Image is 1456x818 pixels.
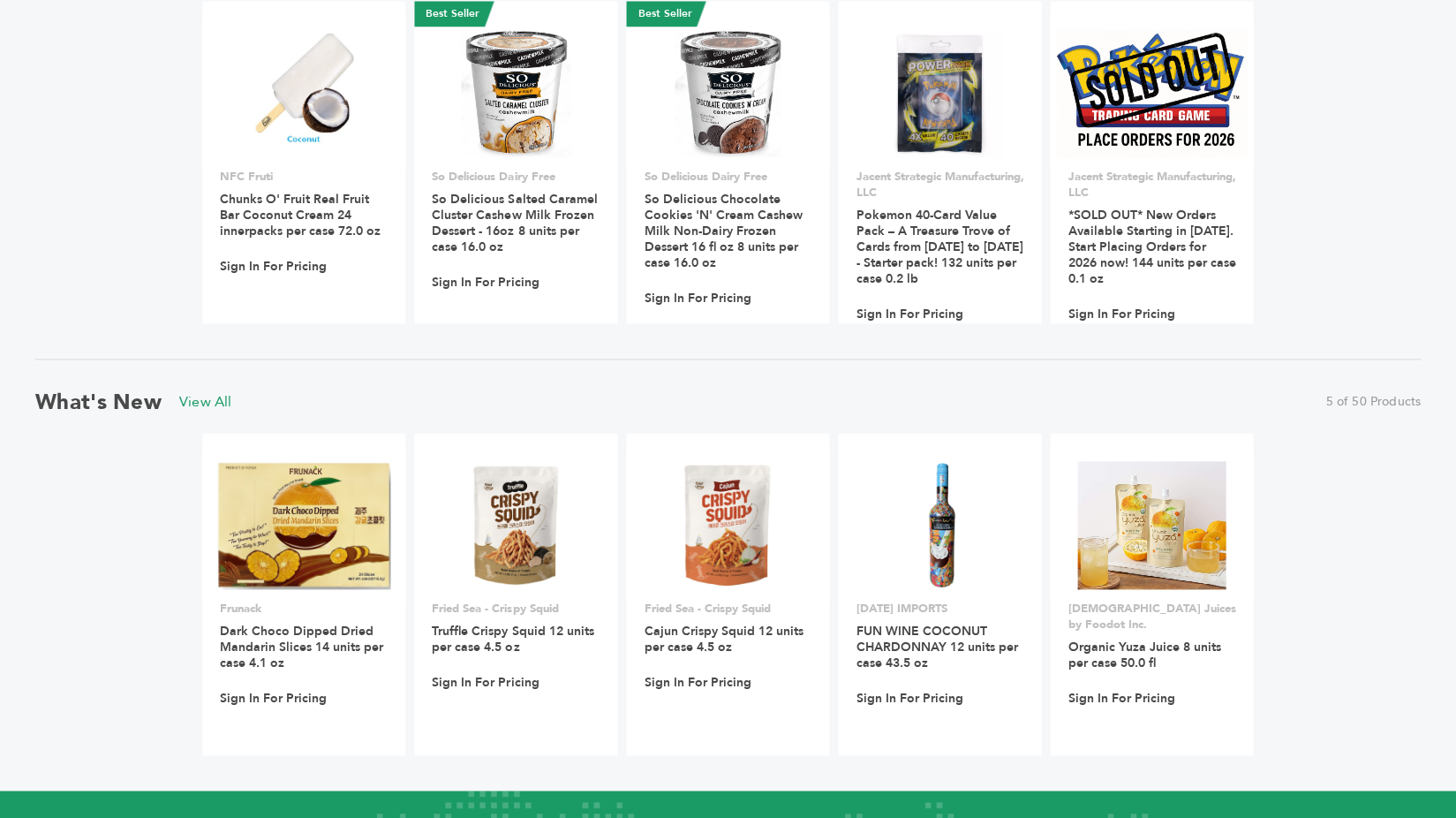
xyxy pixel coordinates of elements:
[220,601,388,617] p: Frunack
[856,623,1017,671] a: FUN WINE COCONUT CHARDONNAY 12 units per case 43.5 oz
[1067,169,1235,201] p: Jacent Strategic Manufacturing, LLC
[644,601,811,617] p: Fried Sea - Crispy Squid
[220,169,388,185] p: NFC Fruti
[876,29,1004,157] img: Pokemon 40-Card Value Pack – A Treasure Trove of Cards from 1996 to 2024 - Starter pack! 132 unit...
[220,191,381,239] a: Chunks O' Fruit Real Fruit Bar Coconut Cream 24 innerpacks per case 72.0 oz
[856,207,1022,287] a: Pokemon 40-Card Value Pack – A Treasure Trove of Cards from [DATE] to [DATE] - Starter pack! 132 ...
[1078,461,1226,588] img: Organic Yuza Juice 8 units per case 50.0 fl
[644,169,811,185] p: So Delicious Dairy Free
[179,392,232,412] a: View All
[1056,29,1248,157] img: *SOLD OUT* New Orders Available Starting in 2026. Start Placing Orders for 2026 now! 144 units pe...
[920,461,959,588] img: FUN WINE COCONUT CHARDONNAY 12 units per case 43.5 oz
[220,259,327,275] a: Sign In For Pricing
[220,691,327,707] a: Sign In For Pricing
[1067,639,1220,671] a: Organic Yuza Juice 8 units per case 50.0 fl
[432,169,600,185] p: So Delicious Dairy Free
[432,623,593,655] a: Truffle Crispy Squid 12 units per case 4.5 oz
[462,29,571,156] img: So Delicious Salted Caramel Cluster Cashew Milk Frozen Dessert - 16oz 8 units per case 16.0 oz
[1067,601,1235,632] p: [DEMOGRAPHIC_DATA] Juices by Foodot Inc.
[461,461,571,588] img: Truffle Crispy Squid 12 units per case 4.5 oz
[644,623,803,655] a: Cajun Crispy Squid 12 units per case 4.5 oz
[432,675,539,691] a: Sign In For Pricing
[644,675,751,691] a: Sign In For Pricing
[218,461,391,588] img: Dark Choco Dipped Dried Mandarin Slices 14 units per case 4.1 oz
[856,691,962,707] a: Sign In For Pricing
[432,601,600,617] p: Fried Sea - Crispy Squid
[254,29,353,156] img: Chunks O' Fruit Real Fruit Bar Coconut Cream 24 innerpacks per case 72.0 oz
[220,623,383,671] a: Dark Choco Dipped Dried Mandarin Slices 14 units per case 4.1 oz
[856,307,962,322] a: Sign In For Pricing
[1067,207,1235,287] a: *SOLD OUT* New Orders Available Starting in [DATE]. Start Placing Orders for 2026 now! 144 units ...
[644,191,802,271] a: So Delicious Chocolate Cookies 'N' Cream Cashew Milk Non-Dairy Frozen Dessert 16 fl oz 8 units pe...
[675,29,781,156] img: So Delicious Chocolate Cookies 'N' Cream Cashew Milk Non-Dairy Frozen Dessert 16 fl oz 8 units pe...
[432,191,597,255] a: So Delicious Salted Caramel Cluster Cashew Milk Frozen Dessert - 16oz 8 units per case 16.0 oz
[856,601,1023,617] p: [DATE] IMPORTS
[432,275,539,291] a: Sign In For Pricing
[644,291,751,307] a: Sign In For Pricing
[1067,307,1174,322] a: Sign In For Pricing
[1325,393,1421,411] span: 5 of 50 Products
[35,388,162,417] h2: What's New
[1067,691,1174,707] a: Sign In For Pricing
[856,169,1023,201] p: Jacent Strategic Manufacturing, LLC
[676,461,779,588] img: Cajun Crispy Squid 12 units per case 4.5 oz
